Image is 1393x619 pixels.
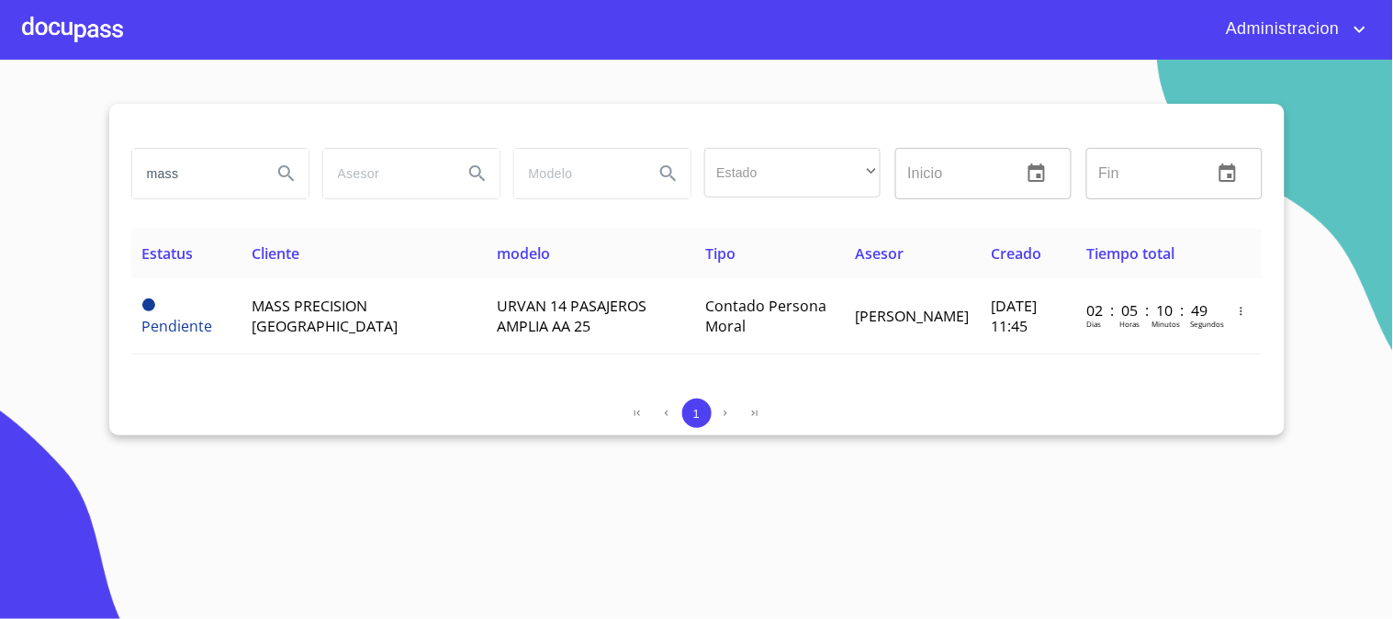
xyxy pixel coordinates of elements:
span: Pendiente [142,316,213,336]
p: Segundos [1190,319,1224,329]
span: Creado [991,243,1041,264]
input: search [132,149,257,198]
span: Asesor [855,243,904,264]
span: Tipo [705,243,736,264]
span: Tiempo total [1086,243,1174,264]
p: 02 : 05 : 10 : 49 [1086,300,1210,321]
span: Estatus [142,243,194,264]
p: Dias [1086,319,1101,329]
div: ​ [704,148,881,197]
p: Horas [1119,319,1140,329]
span: Contado Persona Moral [705,296,826,336]
button: 1 [682,399,712,428]
button: Search [646,152,691,196]
button: Search [264,152,309,196]
span: modelo [497,243,550,264]
span: 1 [693,407,700,421]
span: Cliente [252,243,299,264]
button: Search [455,152,500,196]
button: account of current user [1212,15,1371,44]
input: search [514,149,639,198]
span: Pendiente [142,298,155,311]
span: MASS PRECISION [GEOGRAPHIC_DATA] [252,296,398,336]
input: search [323,149,448,198]
span: [PERSON_NAME] [855,306,969,326]
span: [DATE] 11:45 [991,296,1037,336]
span: Administracion [1212,15,1349,44]
span: URVAN 14 PASAJEROS AMPLIA AA 25 [497,296,646,336]
p: Minutos [1151,319,1180,329]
